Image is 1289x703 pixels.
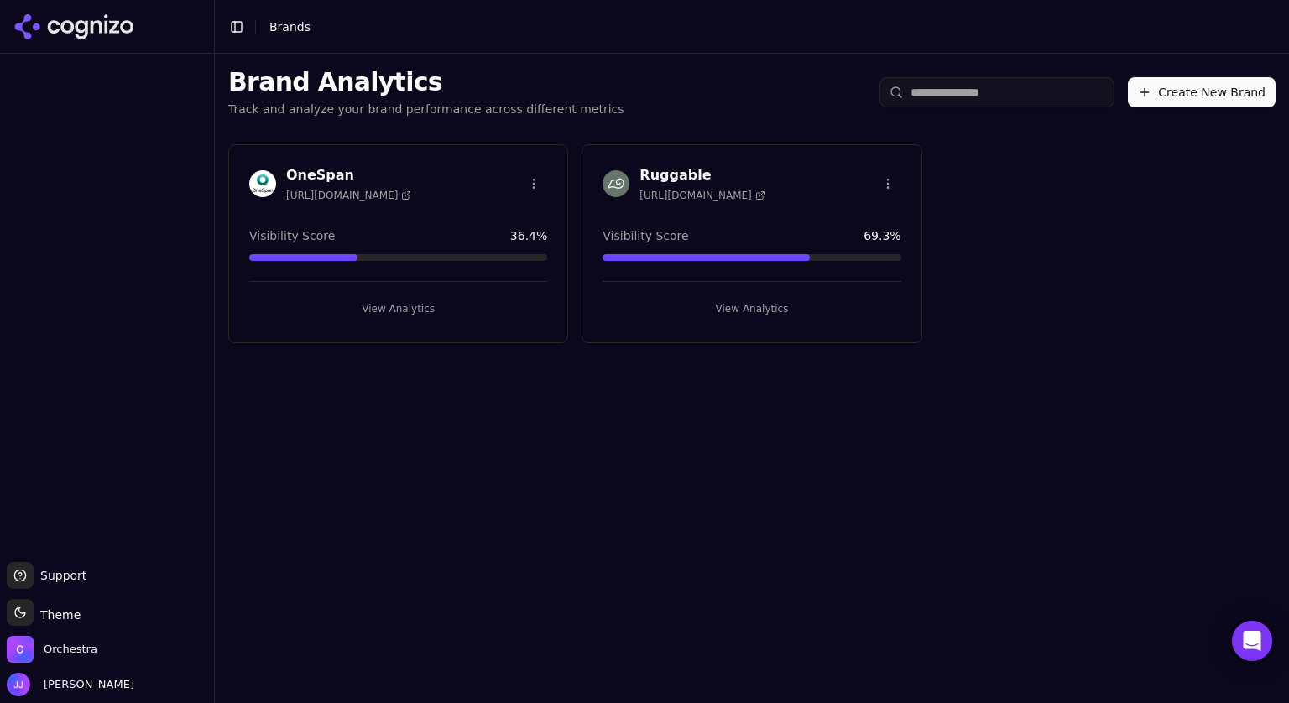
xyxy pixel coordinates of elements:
span: [URL][DOMAIN_NAME] [639,189,765,202]
button: View Analytics [249,295,547,322]
span: [PERSON_NAME] [37,677,134,692]
button: Open user button [7,673,134,696]
span: Brands [269,20,311,34]
button: Create New Brand [1128,77,1276,107]
span: Orchestra [44,642,97,657]
nav: breadcrumb [269,18,311,35]
h3: OneSpan [286,165,411,185]
span: Theme [34,608,81,622]
img: Orchestra [7,636,34,663]
img: OneSpan [249,170,276,197]
span: Visibility Score [249,227,335,244]
p: Track and analyze your brand performance across different metrics [228,101,624,117]
button: Open organization switcher [7,636,97,663]
span: [URL][DOMAIN_NAME] [286,189,411,202]
div: Open Intercom Messenger [1232,621,1272,661]
img: Jeff Jensen [7,673,30,696]
span: Support [34,567,86,584]
button: View Analytics [603,295,900,322]
span: Visibility Score [603,227,688,244]
h1: Brand Analytics [228,67,624,97]
span: 36.4 % [510,227,547,244]
h3: Ruggable [639,165,765,185]
span: 69.3 % [864,227,900,244]
img: Ruggable [603,170,629,197]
